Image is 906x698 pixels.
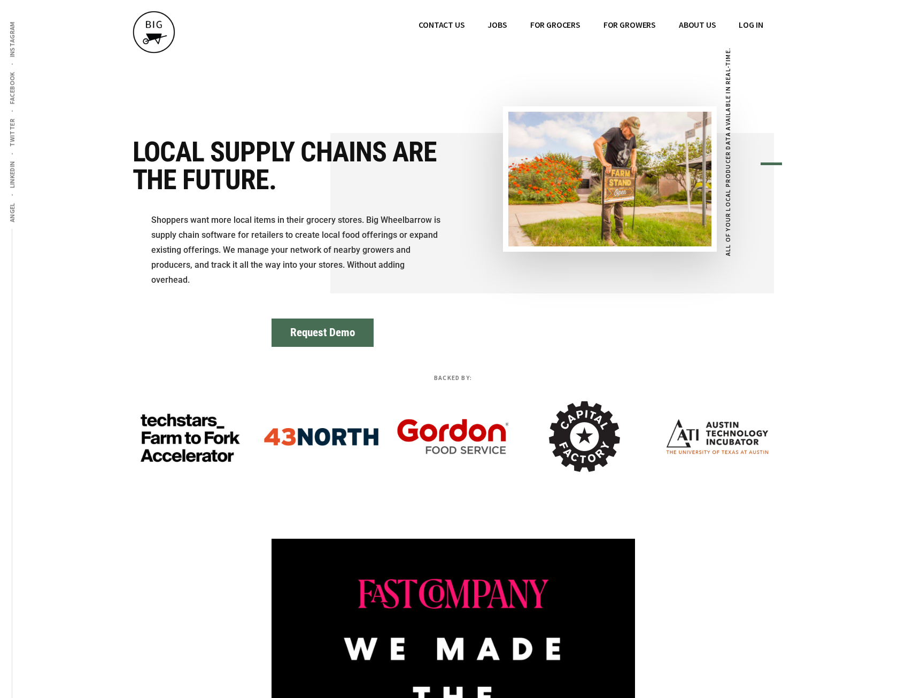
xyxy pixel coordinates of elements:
[8,203,16,222] span: Angel
[151,213,445,288] p: Shoppers want more local items in their grocery stores. Big Wheelbarrow is supply chain software ...
[408,11,773,38] nav: Main
[6,65,18,111] a: Facebook
[272,319,374,347] button: Request Demo
[728,11,773,38] a: Log In
[6,15,18,64] a: Instagram
[133,138,445,194] h1: Local supply chains are the future.
[272,373,635,383] p: Backed By:
[8,119,16,147] span: Twitter
[6,112,18,153] a: Twitter
[133,11,175,53] img: BIG WHEELBARROW
[6,154,18,195] a: LinkedIn
[419,19,464,30] span: CONTACT US
[520,11,591,38] a: FOR GROCERS
[679,19,716,30] span: ABOUT US
[408,11,475,38] a: CONTACT US
[668,11,727,38] a: ABOUT US
[723,37,733,267] figcaption: All of your local producer data available in real-time.
[8,72,16,104] span: Facebook
[8,21,16,57] span: Instagram
[477,11,517,38] a: JOBS
[487,19,507,30] span: JOBS
[739,19,763,30] span: Log In
[603,19,656,30] span: FOR GROWERS
[593,11,667,38] a: FOR GROWERS
[530,19,580,30] span: FOR GROCERS
[6,196,18,229] a: Angel
[8,161,16,188] span: LinkedIn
